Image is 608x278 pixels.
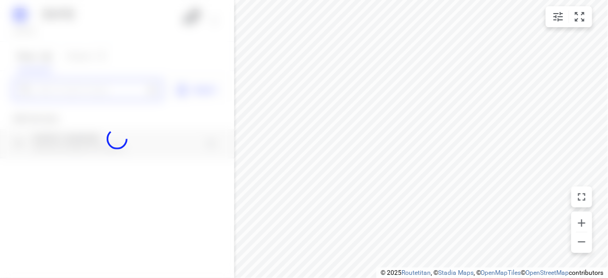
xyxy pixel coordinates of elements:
[548,6,569,27] button: Map settings
[481,269,521,276] a: OpenMapTiles
[569,6,590,27] button: Fit zoom
[381,269,604,276] li: © 2025 , © , © © contributors
[546,6,592,27] div: small contained button group
[438,269,474,276] a: Stadia Maps
[526,269,569,276] a: OpenStreetMap
[401,269,431,276] a: Routetitan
